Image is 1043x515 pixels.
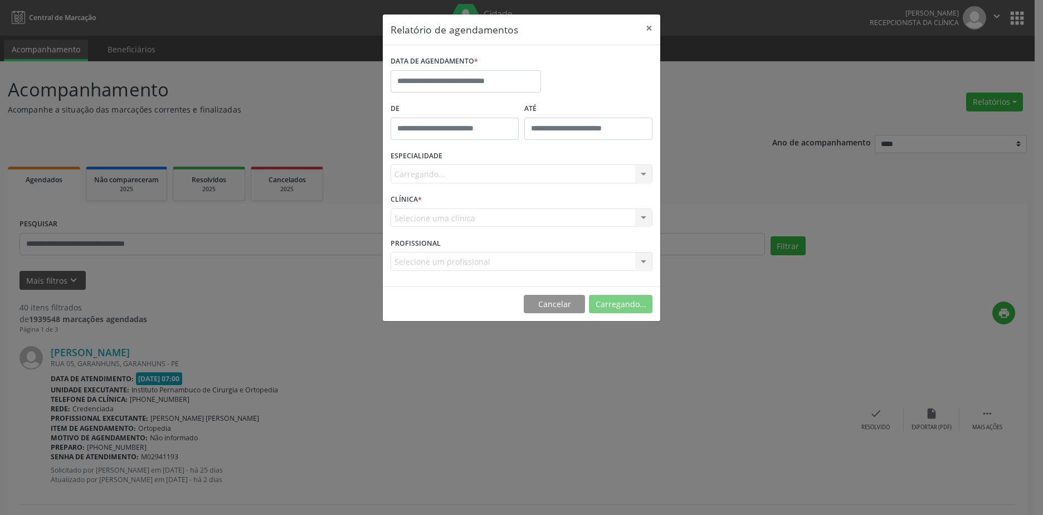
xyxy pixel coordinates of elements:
h5: Relatório de agendamentos [391,22,518,37]
label: CLÍNICA [391,191,422,208]
label: ATÉ [524,100,652,118]
button: Close [638,14,660,42]
label: PROFISSIONAL [391,235,441,252]
button: Carregando... [589,295,652,314]
label: De [391,100,519,118]
label: DATA DE AGENDAMENTO [391,53,478,70]
label: ESPECIALIDADE [391,148,442,165]
button: Cancelar [524,295,585,314]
